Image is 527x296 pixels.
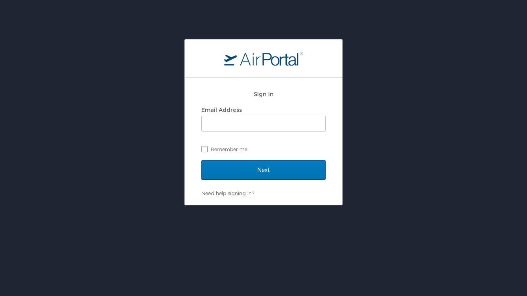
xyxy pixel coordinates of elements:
[201,90,326,99] h2: Sign In
[224,51,303,66] img: logo
[201,143,326,155] label: Remember me
[201,160,326,180] input: Next
[201,190,254,196] a: Need help signing in?
[201,106,242,113] label: Email Address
